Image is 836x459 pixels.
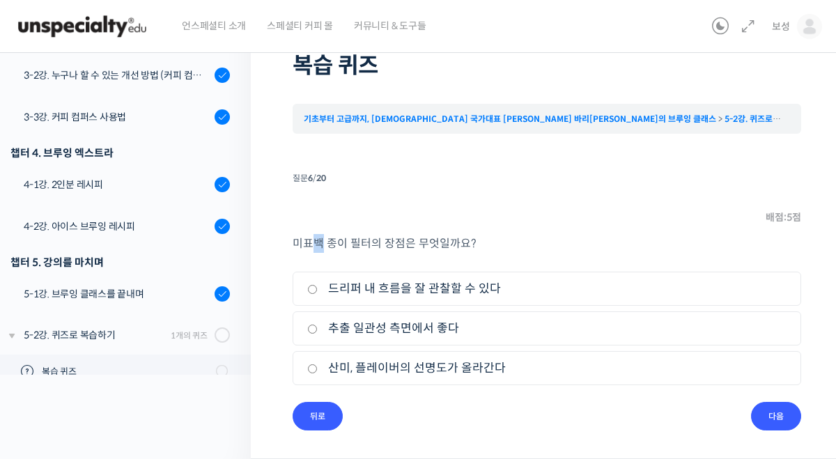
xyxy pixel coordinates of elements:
span: 20 [316,173,326,183]
span: 5 [787,211,792,224]
div: 챕터 4. 브루잉 엑스트라 [10,143,230,162]
a: 기초부터 고급까지, [DEMOGRAPHIC_DATA] 국가대표 [PERSON_NAME] 바리[PERSON_NAME]의 브루잉 클래스 [304,114,716,124]
a: 홈 [4,343,92,378]
label: 산미, 플레이버의 선명도가 올라간다 [307,359,787,378]
input: 산미, 플레이버의 선명도가 올라간다 [307,364,318,373]
span: 설정 [215,364,232,375]
span: 홈 [44,364,52,375]
input: 다음 [751,402,801,430]
div: 3-3강. 커피 컴퍼스 사용법 [24,109,210,125]
div: 1개의 퀴즈 [171,329,208,342]
input: 뒤로 [293,402,343,430]
input: 추출 일관성 측면에서 좋다 [307,325,318,334]
a: 5-2강. 퀴즈로 복습하기 [725,114,805,124]
span: 보성 [772,20,790,33]
div: 5-2강. 퀴즈로 복습하기 [24,327,167,343]
div: 질문 / [293,169,801,187]
span: 복습 퀴즈 [42,365,207,379]
label: 추출 일관성 측면에서 좋다 [307,319,787,338]
a: 대화 [92,343,180,378]
div: 4-2강. 아이스 브루잉 레시피 [24,219,210,234]
label: 드리퍼 내 흐름을 잘 관찰할 수 있다 [307,279,787,298]
span: 6 [308,173,313,183]
div: 5-1강. 브루잉 클래스를 끝내며 [24,286,210,302]
div: 챕터 5. 강의를 마치며 [10,253,230,272]
span: 대화 [127,365,144,376]
div: 4-1강. 2인분 레시피 [24,177,210,192]
p: 미표백 종이 필터의 장점은 무엇일까요? [293,234,801,253]
h1: 복습 퀴즈 [293,52,801,79]
input: 드리퍼 내 흐름을 잘 관찰할 수 있다 [307,285,318,294]
span: 배점: 점 [766,208,801,227]
div: 3-2강. 누구나 할 수 있는 개선 방법 (커피 컴퍼스) [24,68,210,83]
a: 설정 [180,343,268,378]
